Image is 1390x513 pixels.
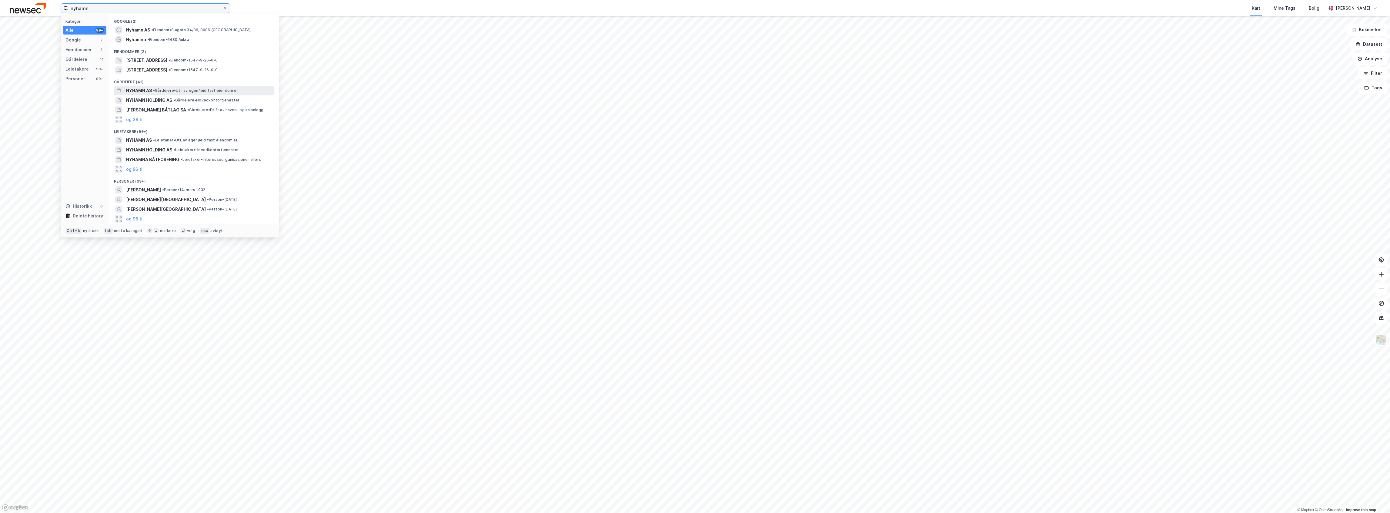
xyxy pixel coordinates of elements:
img: newsec-logo.f6e21ccffca1b3a03d2d.png [10,3,46,13]
span: • [151,28,153,32]
span: [STREET_ADDRESS] [126,57,167,64]
button: Filter [1358,67,1388,79]
div: Bolig [1309,5,1320,12]
div: Leietakere [65,65,89,73]
div: velg [187,228,195,233]
div: markere [160,228,176,233]
div: esc [200,228,209,234]
span: • [162,187,164,192]
button: og 96 til [126,215,144,223]
span: Leietaker • Interesseorganisasjoner ellers [181,157,261,162]
span: • [169,68,170,72]
span: NYHAMN AS [126,87,152,94]
span: • [187,108,189,112]
div: Google (2) [109,14,279,25]
div: Personer (99+) [109,174,279,185]
span: Person • 14. mars 1932 [162,187,205,192]
span: • [169,58,170,62]
div: Kontrollprogram for chat [1360,484,1390,513]
input: Søk på adresse, matrikkel, gårdeiere, leietakere eller personer [68,4,223,13]
img: Z [1376,334,1387,346]
span: Person • [DATE] [207,197,237,202]
div: 0 [99,204,104,209]
span: Eiendom • 6480 Aukra [147,37,189,42]
button: og 96 til [126,166,144,173]
span: • [181,157,182,162]
span: [STREET_ADDRESS] [126,66,167,74]
a: Improve this map [1346,508,1376,512]
span: Gårdeiere • Hovedkontortjenester [173,98,239,103]
span: NYHAMN HOLDING AS [126,146,172,154]
div: Kategori [65,19,106,24]
div: [PERSON_NAME] [1336,5,1371,12]
a: Mapbox [1298,508,1314,512]
button: Datasett [1351,38,1388,50]
span: [PERSON_NAME] [126,186,161,194]
span: Eiendom • Sjøgata 34/36, 8006 [GEOGRAPHIC_DATA] [151,28,251,32]
div: Eiendommer [65,46,92,53]
button: Bokmerker [1347,24,1388,36]
span: Gårdeiere • Drift av havne- og kaianlegg [187,108,264,112]
div: Kart [1252,5,1261,12]
div: Alle [65,27,74,34]
div: neste kategori [114,228,142,233]
div: 2 [99,38,104,42]
span: Leietaker • Utl. av egen/leid fast eiendom el. [153,138,238,143]
button: og 38 til [126,116,144,123]
div: 41 [99,57,104,62]
a: OpenStreetMap [1315,508,1345,512]
span: • [173,98,175,102]
div: Gårdeiere [65,56,87,63]
div: Ctrl + k [65,228,82,234]
span: • [153,88,155,93]
div: nytt søk [83,228,99,233]
div: tab [104,228,113,234]
div: Google [65,36,81,44]
div: Leietakere (99+) [109,124,279,135]
div: 2 [99,47,104,52]
div: Eiendommer (2) [109,45,279,55]
span: • [153,138,155,142]
div: Gårdeiere (41) [109,75,279,86]
div: Personer [65,75,85,82]
span: Person • [DATE] [207,207,237,212]
span: [PERSON_NAME][GEOGRAPHIC_DATA] [126,196,206,203]
span: Nyhamn AS [126,26,150,34]
div: Delete history [73,212,103,220]
span: Gårdeiere • Utl. av egen/leid fast eiendom el. [153,88,239,93]
span: • [147,37,149,42]
span: NYHAMNA BÅTFORENING [126,156,179,163]
span: [PERSON_NAME][GEOGRAPHIC_DATA] [126,206,206,213]
span: Nyhamna [126,36,146,43]
div: Mine Tags [1274,5,1296,12]
div: Historikk [65,203,92,210]
button: Tags [1359,82,1388,94]
span: • [173,147,175,152]
span: • [207,207,209,211]
span: [PERSON_NAME] BÅTLAG SA [126,106,186,114]
span: Eiendom • 1547-9-26-0-0 [169,58,218,63]
span: • [207,197,209,202]
a: Mapbox homepage [2,504,28,511]
div: 99+ [95,76,104,81]
span: Leietaker • Hovedkontortjenester [173,147,239,152]
button: Analyse [1352,53,1388,65]
span: NYHAMN AS [126,137,152,144]
div: avbryt [210,228,223,233]
iframe: Chat Widget [1360,484,1390,513]
span: NYHAMN HOLDING AS [126,97,172,104]
div: 99+ [95,67,104,71]
div: 99+ [95,28,104,33]
span: Eiendom • 1547-9-26-0-0 [169,68,218,72]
